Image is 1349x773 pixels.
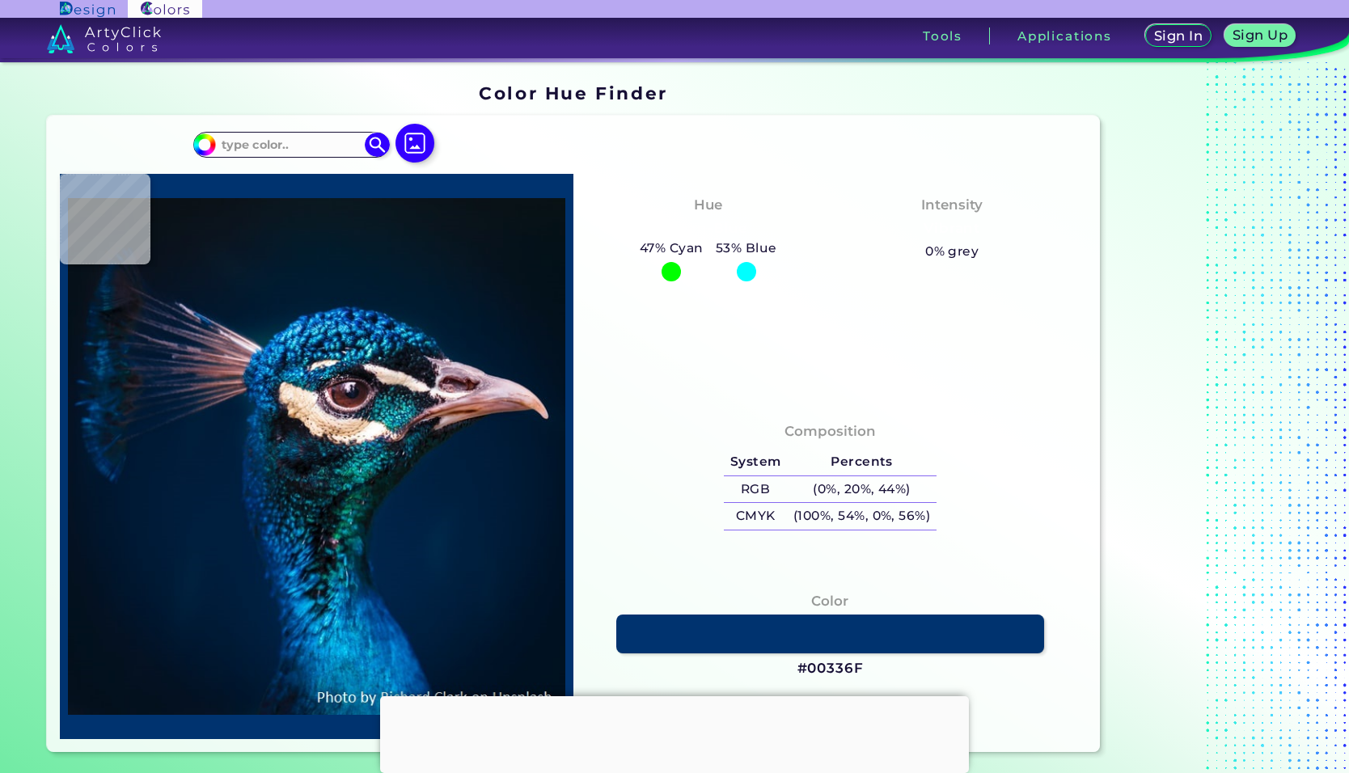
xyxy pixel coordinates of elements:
[917,219,987,239] h3: Vibrant
[724,503,787,530] h5: CMYK
[811,589,848,613] h4: Color
[216,133,366,155] input: type color..
[68,182,565,732] img: img_pavlin.jpg
[1154,29,1203,42] h5: Sign In
[1017,30,1112,42] h3: Applications
[787,449,937,475] h5: Percents
[797,659,864,678] h3: #00336F
[380,696,969,769] iframe: Advertisement
[1106,78,1309,759] iframe: Advertisement
[479,81,667,105] h1: Color Hue Finder
[1224,24,1296,47] a: Sign Up
[662,219,754,239] h3: Cyan-Blue
[47,24,161,53] img: logo_artyclick_colors_white.svg
[633,238,709,259] h5: 47% Cyan
[1145,24,1212,47] a: Sign In
[1233,28,1288,41] h5: Sign Up
[724,476,787,503] h5: RGB
[724,449,787,475] h5: System
[694,193,722,217] h4: Hue
[365,133,389,157] img: icon search
[923,30,962,42] h3: Tools
[709,238,783,259] h5: 53% Blue
[60,2,114,17] img: ArtyClick Design logo
[787,503,937,530] h5: (100%, 54%, 0%, 56%)
[787,476,937,503] h5: (0%, 20%, 44%)
[925,241,979,262] h5: 0% grey
[921,193,983,217] h4: Intensity
[784,420,876,443] h4: Composition
[395,124,434,163] img: icon picture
